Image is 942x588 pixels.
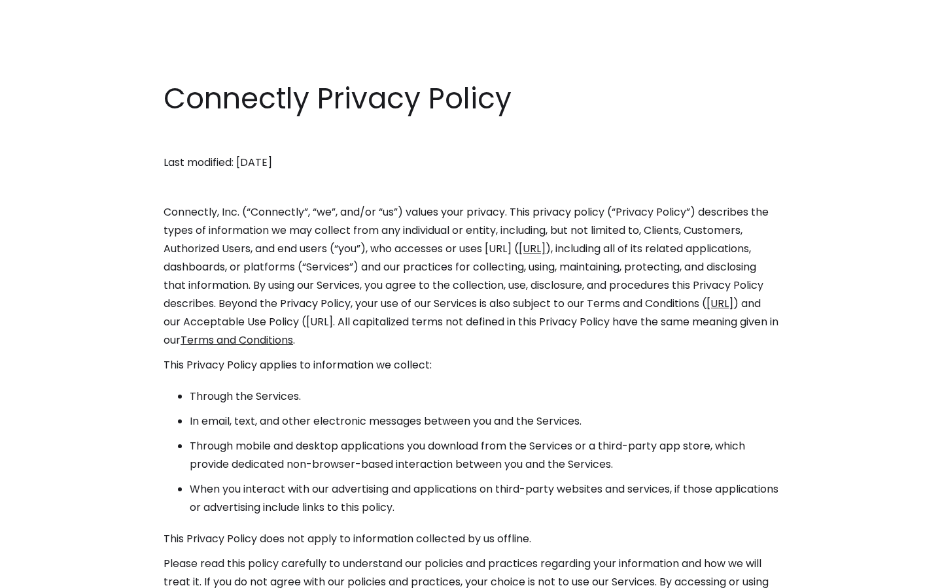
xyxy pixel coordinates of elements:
[164,203,778,350] p: Connectly, Inc. (“Connectly”, “we”, and/or “us”) values your privacy. This privacy policy (“Priva...
[164,178,778,197] p: ‍
[190,437,778,474] li: Through mobile and desktop applications you download from the Services or a third-party app store...
[706,296,733,311] a: [URL]
[190,387,778,406] li: Through the Services.
[164,78,778,119] h1: Connectly Privacy Policy
[190,412,778,431] li: In email, text, and other electronic messages between you and the Services.
[13,564,78,583] aside: Language selected: English
[164,154,778,172] p: Last modified: [DATE]
[190,480,778,517] li: When you interact with our advertising and applications on third-party websites and services, if ...
[164,129,778,147] p: ‍
[26,565,78,583] ul: Language list
[181,333,293,348] a: Terms and Conditions
[519,241,546,256] a: [URL]
[164,530,778,548] p: This Privacy Policy does not apply to information collected by us offline.
[164,356,778,374] p: This Privacy Policy applies to information we collect:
